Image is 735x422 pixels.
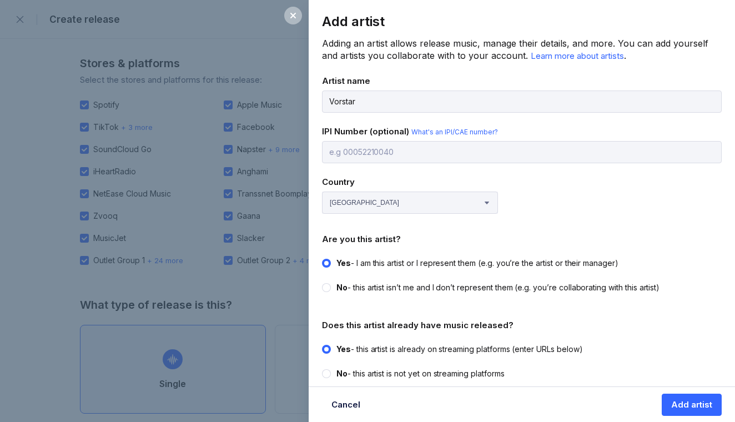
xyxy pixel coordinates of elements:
input: e.g 00052210040 [322,141,722,163]
span: What's an IPI/CAE number? [411,128,498,136]
div: Does this artist already have music released? [322,320,722,330]
span: Yes [336,344,351,354]
div: Add artist [322,13,722,29]
div: Add artist [671,399,712,410]
div: Adding an artist allows release music, manage their details, and more. You can add yourself and a... [322,37,722,62]
span: No [336,283,348,292]
span: Learn more about artists [531,51,624,61]
div: Are you this artist? [322,234,722,244]
button: Cancel [322,394,370,416]
div: IPI Number (optional) [322,126,722,137]
span: Yes [336,258,351,268]
div: Country [322,177,722,187]
button: Add artist [662,394,722,416]
div: - this artist is already on streaming platforms (enter URLs below) [336,344,583,355]
div: - this artist is not yet on streaming platforms [336,368,505,379]
div: Artist name [322,76,722,86]
div: Cancel [331,399,360,410]
span: No [336,369,348,378]
div: - I am this artist or I represent them (e.g. you’re the artist or their manager) [336,258,618,269]
div: - this artist isn’t me and I don’t represent them (e.g. you’re collaborating with this artist) [336,282,660,293]
input: Name [322,91,722,113]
